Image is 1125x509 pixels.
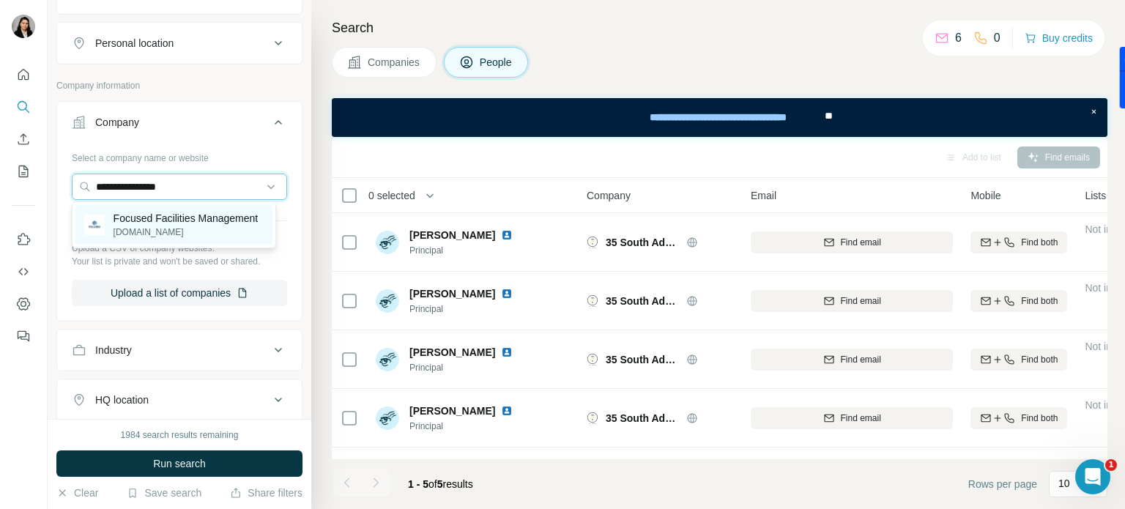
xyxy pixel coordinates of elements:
div: Industry [95,343,132,357]
img: Avatar [376,289,399,313]
span: Email [751,188,776,203]
span: Find both [1021,294,1058,308]
img: Logo of 35 South Advisors [587,412,598,424]
button: Industry [57,332,302,368]
span: Rows per page [968,477,1037,491]
p: 0 [994,29,1000,47]
span: Companies [368,55,421,70]
span: Find both [1021,412,1058,425]
iframe: Intercom live chat [1075,459,1110,494]
button: Enrich CSV [12,126,35,152]
span: 5 [437,478,443,490]
button: Find email [751,231,953,253]
button: Share filters [230,486,302,500]
span: results [408,478,473,490]
span: Find email [841,412,881,425]
button: Find both [970,231,1067,253]
button: Buy credits [1025,28,1093,48]
span: Find email [841,294,881,308]
span: 0 selected [368,188,415,203]
iframe: Banner [332,98,1107,137]
span: [PERSON_NAME] [409,228,495,242]
button: Save search [127,486,201,500]
button: My lists [12,158,35,185]
button: Find both [970,290,1067,312]
span: Principal [409,302,519,316]
span: People [480,55,513,70]
button: Find email [751,407,953,429]
img: LinkedIn logo [501,288,513,300]
span: 35 South Advisors [606,352,679,367]
img: Logo of 35 South Advisors [587,354,598,365]
span: Principal [409,361,519,374]
img: Avatar [376,406,399,430]
span: Find both [1021,353,1058,366]
span: 1 [1105,459,1117,471]
span: of [428,478,437,490]
p: Focused Facilities Management [114,211,259,226]
div: Select a company name or website [72,146,287,165]
button: Clear [56,486,98,500]
img: Avatar [12,15,35,38]
img: Logo of 35 South Advisors [587,295,598,307]
p: Company information [56,79,302,92]
button: Dashboard [12,291,35,317]
span: Find both [1021,236,1058,249]
button: Use Surfe API [12,259,35,285]
button: Quick start [12,62,35,88]
span: 35 South Advisors [606,294,679,308]
div: 1984 search results remaining [121,428,239,442]
button: Use Surfe on LinkedIn [12,226,35,253]
p: Your list is private and won't be saved or shared. [72,255,287,268]
span: Lists [1085,188,1106,203]
span: Run search [153,456,206,471]
img: Avatar [376,348,399,371]
span: [PERSON_NAME] [409,404,495,418]
span: [PERSON_NAME] [409,345,495,360]
span: Principal [409,244,519,257]
span: Mobile [970,188,1000,203]
button: Find both [970,349,1067,371]
img: Focused Facilities Management [84,215,105,235]
p: 10 [1058,476,1070,491]
img: Avatar [376,231,399,254]
span: Find email [841,236,881,249]
div: HQ location [95,393,149,407]
button: HQ location [57,382,302,417]
span: Principal [409,420,519,433]
button: Personal location [57,26,302,61]
img: LinkedIn logo [501,405,513,417]
button: Run search [56,450,302,477]
h4: Search [332,18,1107,38]
button: Find email [751,349,953,371]
img: Logo of 35 South Advisors [587,237,598,248]
button: Upload a list of companies [72,280,287,306]
span: [PERSON_NAME] [409,286,495,301]
div: Personal location [95,36,174,51]
button: Search [12,94,35,120]
img: LinkedIn logo [501,229,513,241]
img: LinkedIn logo [501,346,513,358]
button: Find email [751,290,953,312]
p: [DOMAIN_NAME] [114,226,259,239]
button: Feedback [12,323,35,349]
p: 6 [955,29,962,47]
span: Find email [841,353,881,366]
p: Upload a CSV of company websites. [72,242,287,255]
span: 1 - 5 [408,478,428,490]
div: Company [95,115,139,130]
button: Find both [970,407,1067,429]
button: Company [57,105,302,146]
span: 35 South Advisors [606,235,679,250]
span: 35 South Advisors [606,411,679,426]
span: Company [587,188,631,203]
